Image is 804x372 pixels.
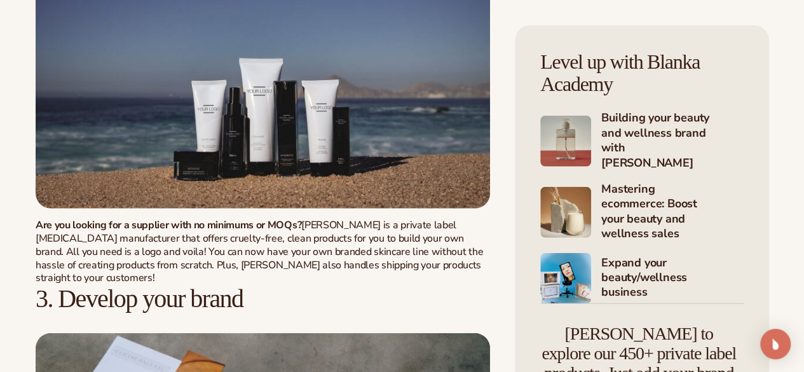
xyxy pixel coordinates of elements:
[601,182,744,243] h4: Mastering ecommerce: Boost your beauty and wellness sales
[601,111,744,172] h4: Building your beauty and wellness brand with [PERSON_NAME]
[540,111,744,172] a: Shopify Image 2 Building your beauty and wellness brand with [PERSON_NAME]
[540,253,591,304] img: Shopify Image 4
[36,219,490,285] p: [PERSON_NAME] is a private label [MEDICAL_DATA] manufacturer that offers cruelty-free, clean prod...
[540,51,744,95] h4: Level up with Blanka Academy
[540,116,591,167] img: Shopify Image 2
[36,285,490,313] h2: 3. Develop your brand
[601,256,744,301] h4: Expand your beauty/wellness business
[540,182,744,243] a: Shopify Image 3 Mastering ecommerce: Boost your beauty and wellness sales
[36,218,301,232] strong: Are you looking for a supplier with no minimums or MOQs?
[760,329,791,359] div: Open Intercom Messenger
[540,253,744,304] a: Shopify Image 4 Expand your beauty/wellness business
[540,187,591,238] img: Shopify Image 3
